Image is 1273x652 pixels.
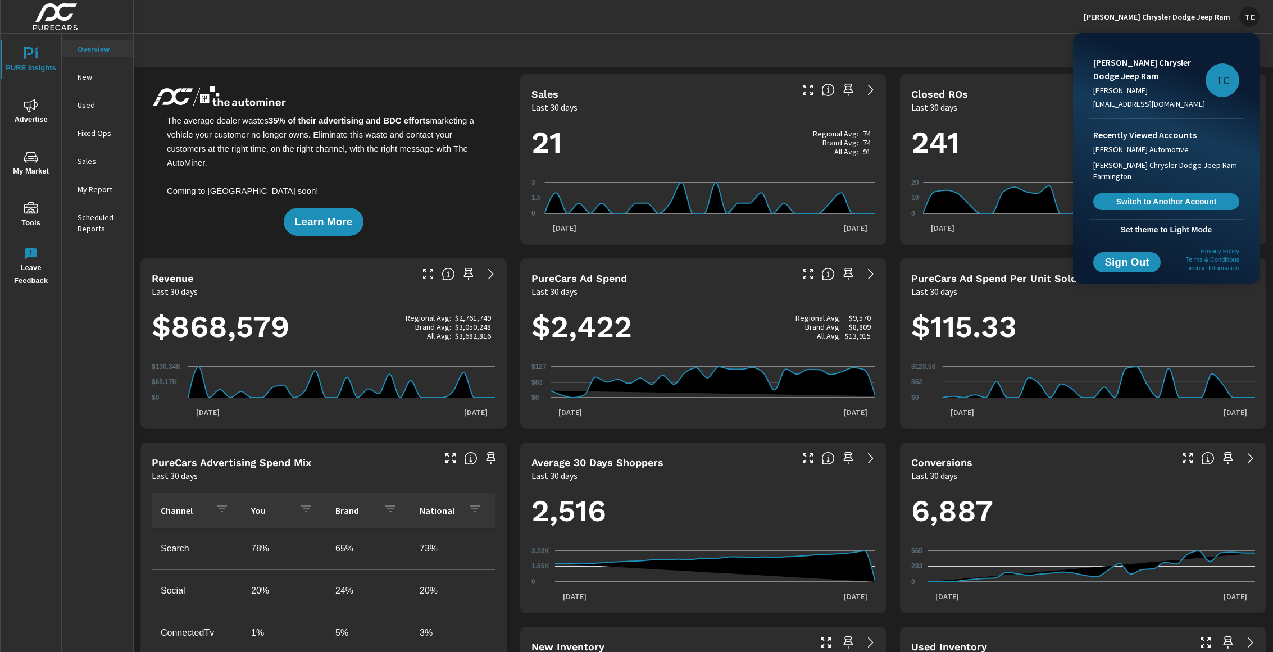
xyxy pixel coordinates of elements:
[1093,128,1239,142] p: Recently Viewed Accounts
[1099,197,1233,207] span: Switch to Another Account
[1206,63,1239,97] div: TC
[1093,159,1239,182] span: [PERSON_NAME] Chrysler Dodge Jeep Ram Farmington
[1201,248,1239,254] a: Privacy Policy
[1093,85,1206,96] p: [PERSON_NAME]
[1093,225,1239,235] span: Set theme to Light Mode
[1089,220,1244,240] button: Set theme to Light Mode
[1093,144,1189,155] span: [PERSON_NAME] Automotive
[1093,56,1206,83] p: [PERSON_NAME] Chrysler Dodge Jeep Ram
[1185,265,1239,271] a: License Information
[1093,98,1206,110] p: [EMAIL_ADDRESS][DOMAIN_NAME]
[1102,257,1152,267] span: Sign Out
[1093,193,1239,210] a: Switch to Another Account
[1186,256,1239,263] a: Terms & Conditions
[1093,252,1161,272] button: Sign Out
